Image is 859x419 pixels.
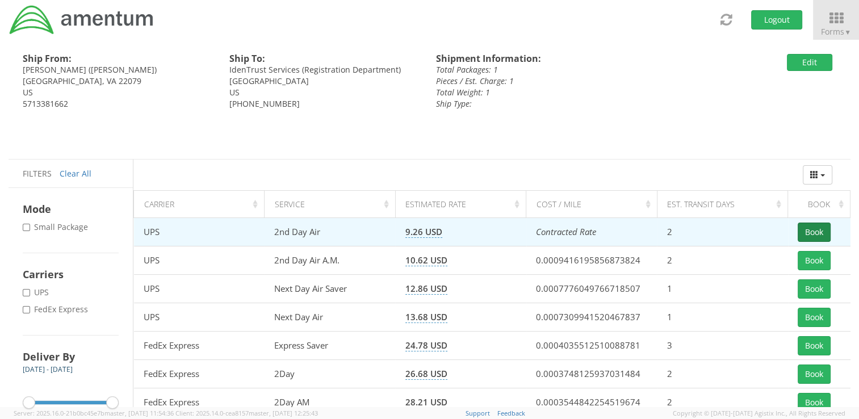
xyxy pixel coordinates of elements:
[23,304,90,315] label: FedEx Express
[229,54,419,64] h4: Ship To:
[751,10,802,30] button: Logout
[405,311,447,323] span: 13.68 USD
[249,409,318,417] span: master, [DATE] 12:25:43
[787,54,832,71] button: Edit
[265,388,395,417] td: 2Day AM
[497,409,525,417] a: Feedback
[657,388,787,417] td: 2
[265,275,395,303] td: Next Day Air Saver
[821,26,851,37] span: Forms
[536,226,596,237] i: Contracted Rate
[229,76,419,87] div: [GEOGRAPHIC_DATA]
[405,283,447,295] span: 12.86 USD
[436,54,694,64] h4: Shipment Information:
[265,218,395,246] td: 2nd Day Air
[537,199,653,210] div: Cost / Mile
[23,87,212,98] div: US
[405,199,522,210] div: Estimated Rate
[144,199,261,210] div: Carrier
[23,350,119,363] h4: Deliver By
[134,246,265,275] td: UPS
[23,267,119,281] h4: Carriers
[526,360,657,388] td: 0.0003748125937031484
[405,396,447,408] span: 28.21 USD
[526,388,657,417] td: 0.0003544842254519674
[526,275,657,303] td: 0.0007776049766718507
[229,64,419,76] div: IdenTrust Services (Registration Department)
[436,87,694,98] div: Total Weight: 1
[23,168,52,179] span: Filters
[798,223,831,242] button: Book
[405,340,447,351] span: 24.78 USD
[466,409,490,417] a: Support
[798,251,831,270] button: Book
[405,226,442,238] span: 9.26 USD
[23,76,212,87] div: [GEOGRAPHIC_DATA], VA 22079
[23,306,30,313] input: FedEx Express
[526,332,657,360] td: 0.0004035512510088781
[798,308,831,327] button: Book
[229,98,419,110] div: [PHONE_NUMBER]
[23,54,212,64] h4: Ship From:
[175,409,318,417] span: Client: 2025.14.0-cea8157
[526,303,657,332] td: 0.0007309941520467837
[265,360,395,388] td: 2Day
[23,98,212,110] div: 5713381662
[134,388,265,417] td: FedEx Express
[60,168,91,179] a: Clear All
[844,27,851,37] span: ▼
[798,279,831,299] button: Book
[134,275,265,303] td: UPS
[265,303,395,332] td: Next Day Air
[798,336,831,355] button: Book
[657,246,787,275] td: 2
[23,202,119,216] h4: Mode
[667,199,784,210] div: Est. Transit Days
[134,360,265,388] td: FedEx Express
[23,64,212,76] div: [PERSON_NAME] ([PERSON_NAME])
[14,409,174,417] span: Server: 2025.16.0-21b0bc45e7b
[436,76,694,87] div: Pieces / Est. Charge: 1
[798,199,847,210] div: Book
[657,275,787,303] td: 1
[798,364,831,384] button: Book
[134,332,265,360] td: FedEx Express
[265,246,395,275] td: 2nd Day Air A.M.
[23,364,73,374] span: [DATE] - [DATE]
[265,332,395,360] td: Express Saver
[405,368,447,380] span: 26.68 USD
[9,4,155,36] img: dyn-intl-logo-049831509241104b2a82.png
[229,87,419,98] div: US
[798,393,831,412] button: Book
[405,254,447,266] span: 10.62 USD
[657,303,787,332] td: 1
[134,303,265,332] td: UPS
[803,165,832,185] button: Columns
[436,64,694,76] div: Total Packages: 1
[526,246,657,275] td: 0.0009416195856873824
[23,221,90,233] label: Small Package
[23,287,51,298] label: UPS
[673,409,845,418] span: Copyright © [DATE]-[DATE] Agistix Inc., All Rights Reserved
[104,409,174,417] span: master, [DATE] 11:54:36
[657,360,787,388] td: 2
[134,218,265,246] td: UPS
[436,98,694,110] div: Ship Type:
[657,218,787,246] td: 2
[657,332,787,360] td: 3
[275,199,392,210] div: Service
[23,289,30,296] input: UPS
[23,224,30,231] input: Small Package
